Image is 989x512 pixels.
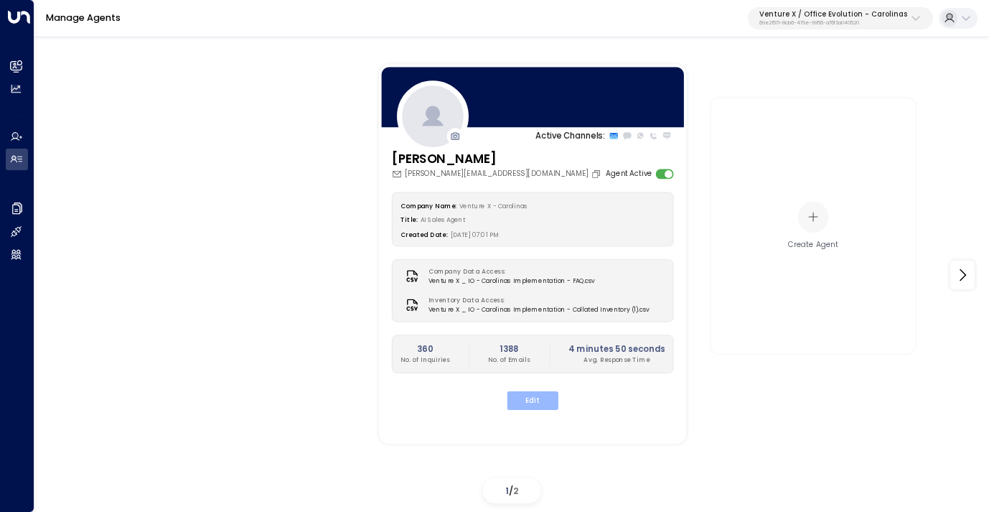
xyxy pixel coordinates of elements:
h2: 360 [400,343,449,355]
span: 2 [513,485,519,497]
p: 69e21571-8cb6-479e-9956-a76f3a040520 [759,20,907,26]
div: [PERSON_NAME][EMAIL_ADDRESS][DOMAIN_NAME] [392,169,604,180]
div: / [483,478,540,503]
a: Manage Agents [46,11,121,24]
span: [DATE] 07:01 PM [451,230,500,238]
div: Create Agent [788,239,838,250]
label: Company Name: [400,201,456,210]
span: Venture X _ IO - Carolinas Implementation - Collated Inventory (1).csv [428,305,650,315]
label: Agent Active [606,169,652,180]
h2: 4 minutes 50 seconds [568,343,665,355]
p: Active Channels: [535,129,604,141]
p: Venture X / Office Evolution - Carolinas [759,10,907,19]
p: No. of Inquiries [400,355,449,364]
label: Title: [400,215,417,224]
button: Venture X / Office Evolution - Carolinas69e21571-8cb6-479e-9956-a76f3a040520 [748,7,933,30]
button: Copy [591,169,604,179]
span: 1 [505,485,509,497]
label: Company Data Access: [428,267,590,276]
span: Venture X _ IO - Carolinas Implementation - FAQ.csv [428,276,595,286]
button: Edit [507,391,558,410]
label: Created Date: [400,230,447,238]
h3: [PERSON_NAME] [392,150,604,169]
span: Venture X - Carolinas [459,201,528,210]
h2: 1388 [488,343,530,355]
p: Avg. Response Time [568,355,665,364]
label: Inventory Data Access: [428,296,645,305]
p: No. of Emails [488,355,530,364]
span: AI Sales Agent [421,215,465,224]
